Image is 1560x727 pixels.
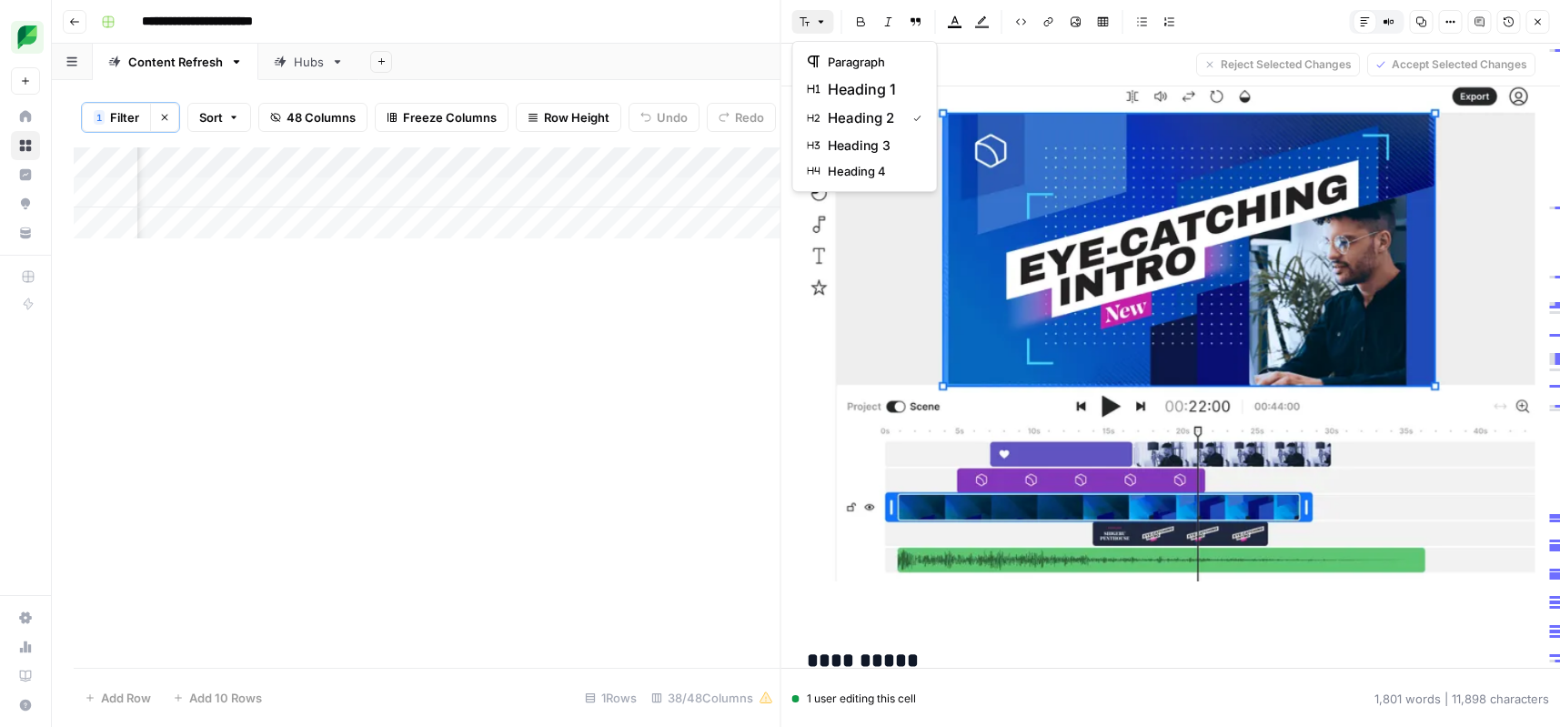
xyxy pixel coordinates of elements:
button: 48 Columns [258,103,367,132]
span: Add Row [101,689,151,707]
div: 38/48 Columns [644,683,780,712]
a: Learning Hub [11,661,40,691]
button: Workspace: SproutSocial [11,15,40,60]
button: Reject Selected Changes [1195,53,1359,76]
a: Usage [11,632,40,661]
button: Add Row [74,683,162,712]
span: Freeze Columns [403,108,497,126]
div: 1 [94,110,105,125]
a: Browse [11,131,40,160]
button: 1Filter [82,103,150,132]
span: Add 10 Rows [189,689,262,707]
button: Accept Selected Changes [1366,53,1535,76]
div: 1,801 words | 11,898 characters [1374,690,1549,708]
button: Redo [707,103,776,132]
span: Redo [735,108,764,126]
span: Sort [199,108,223,126]
button: Undo [629,103,699,132]
span: 48 Columns [287,108,356,126]
span: heading 4 [828,162,915,180]
a: Settings [11,603,40,632]
div: Hubs [294,53,324,71]
div: 1 user editing this cell [792,691,916,707]
span: heading 1 [828,78,915,100]
button: Freeze Columns [375,103,508,132]
span: Undo [657,108,688,126]
a: Content Refresh [93,44,258,80]
div: 1 Rows [578,683,644,712]
button: Add 10 Rows [162,683,273,712]
a: Insights [11,160,40,189]
div: Content Refresh [128,53,223,71]
a: Home [11,102,40,131]
button: Help + Support [11,691,40,720]
img: SproutSocial Logo [11,21,44,54]
button: Sort [187,103,251,132]
a: Hubs [258,44,359,80]
span: Row Height [544,108,609,126]
span: paragraph [828,53,915,71]
span: Filter [110,108,139,126]
span: Reject Selected Changes [1220,56,1351,73]
span: 1 [96,110,102,125]
span: heading 2 [828,107,899,129]
a: Opportunities [11,189,40,218]
a: Your Data [11,218,40,247]
span: heading 3 [828,136,915,155]
button: Row Height [516,103,621,132]
span: Accept Selected Changes [1391,56,1526,73]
